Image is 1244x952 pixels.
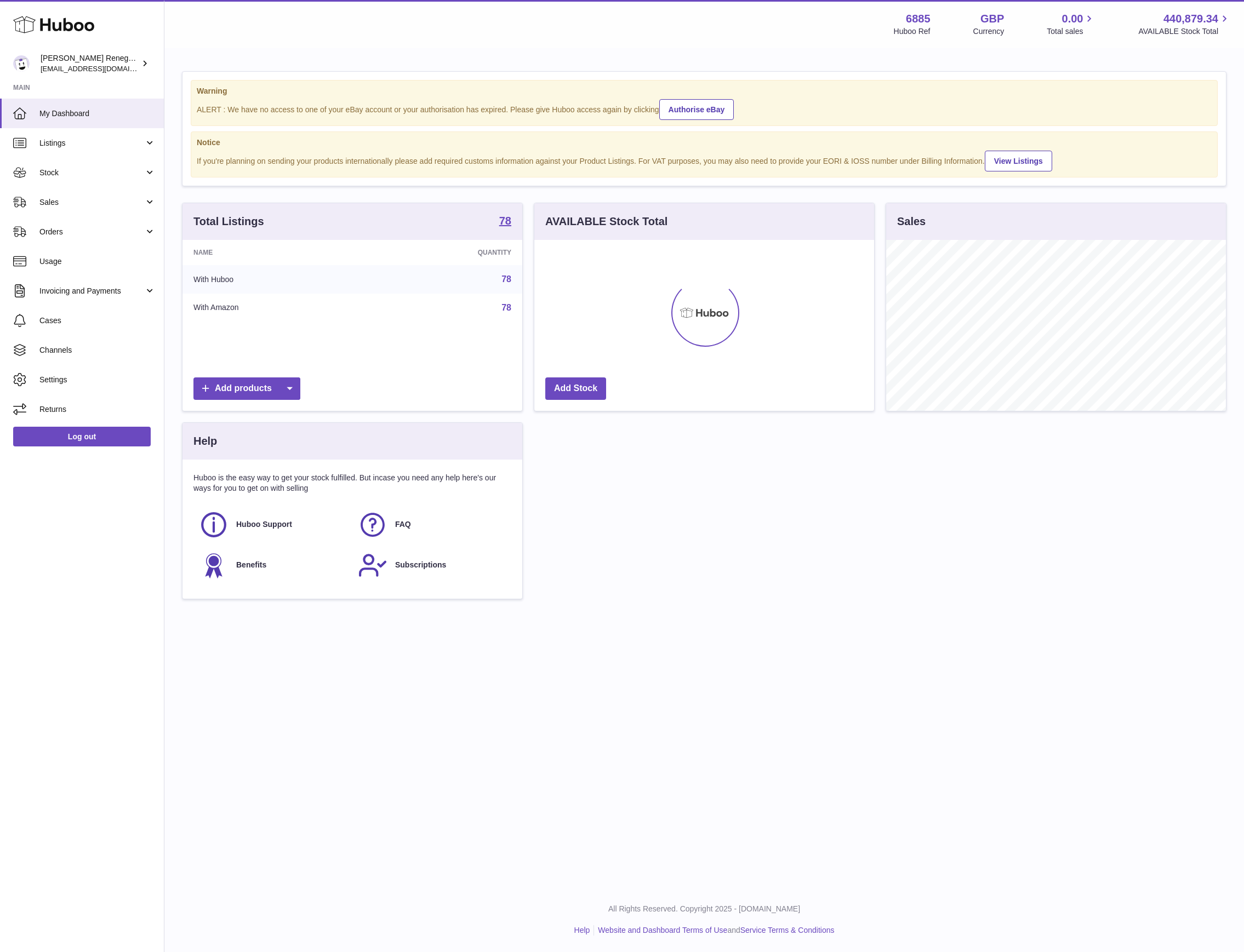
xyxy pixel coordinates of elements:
span: Returns [39,404,156,415]
div: ALERT : We have no access to one of your eBay account or your authorisation has expired. Please g... [197,98,1212,120]
span: Cases [39,316,156,326]
span: Huboo Support [236,519,292,530]
span: Stock [39,168,144,178]
a: View Listings [985,151,1052,171]
a: Add products [193,377,300,400]
a: Authorise eBay [659,99,734,120]
h3: Sales [897,214,926,229]
span: Settings [39,375,156,385]
span: FAQ [395,519,411,530]
span: Usage [39,256,156,267]
h3: AVAILABLE Stock Total [545,214,667,229]
strong: Warning [197,86,1212,96]
a: 78 [499,215,511,228]
td: With Amazon [182,294,368,322]
a: 440,879.34 AVAILABLE Stock Total [1138,12,1231,37]
span: Sales [39,197,144,208]
th: Name [182,240,368,265]
strong: 78 [499,215,511,226]
a: Add Stock [545,377,606,400]
a: Huboo Support [199,510,347,540]
a: Help [574,926,590,934]
a: 0.00 Total sales [1047,12,1095,37]
span: 0.00 [1062,12,1083,26]
div: [PERSON_NAME] Renegade Productions -UK account [41,53,139,74]
strong: 6885 [906,12,931,26]
span: [EMAIL_ADDRESS][DOMAIN_NAME] [41,64,161,73]
th: Quantity [368,240,522,265]
td: With Huboo [182,265,368,294]
span: Listings [39,138,144,148]
a: FAQ [358,510,506,540]
a: 78 [501,274,511,284]
span: My Dashboard [39,108,156,119]
a: Service Terms & Conditions [740,926,835,934]
a: 78 [501,303,511,312]
span: Benefits [236,560,266,570]
a: Log out [13,427,151,446]
h3: Help [193,434,217,449]
strong: GBP [980,12,1004,26]
h3: Total Listings [193,214,264,229]
p: All Rights Reserved. Copyright 2025 - [DOMAIN_NAME] [173,904,1235,914]
li: and [594,925,834,936]
span: Total sales [1047,26,1095,37]
div: If you're planning on sending your products internationally please add required customs informati... [197,149,1212,171]
span: Invoicing and Payments [39,286,144,296]
span: Subscriptions [395,560,446,570]
span: Orders [39,227,144,237]
a: Benefits [199,550,347,580]
span: 440,879.34 [1163,12,1218,26]
a: Subscriptions [358,550,506,580]
span: Channels [39,345,156,355]
strong: Notice [197,137,1212,148]
p: Huboo is the easy way to get your stock fulfilled. But incase you need any help here's our ways f... [193,473,511,494]
span: AVAILABLE Stock Total [1138,26,1231,37]
a: Website and Dashboard Terms of Use [598,926,727,934]
div: Currency [973,26,1005,37]
div: Huboo Ref [894,26,931,37]
img: directordarren@gmail.com [13,55,30,72]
